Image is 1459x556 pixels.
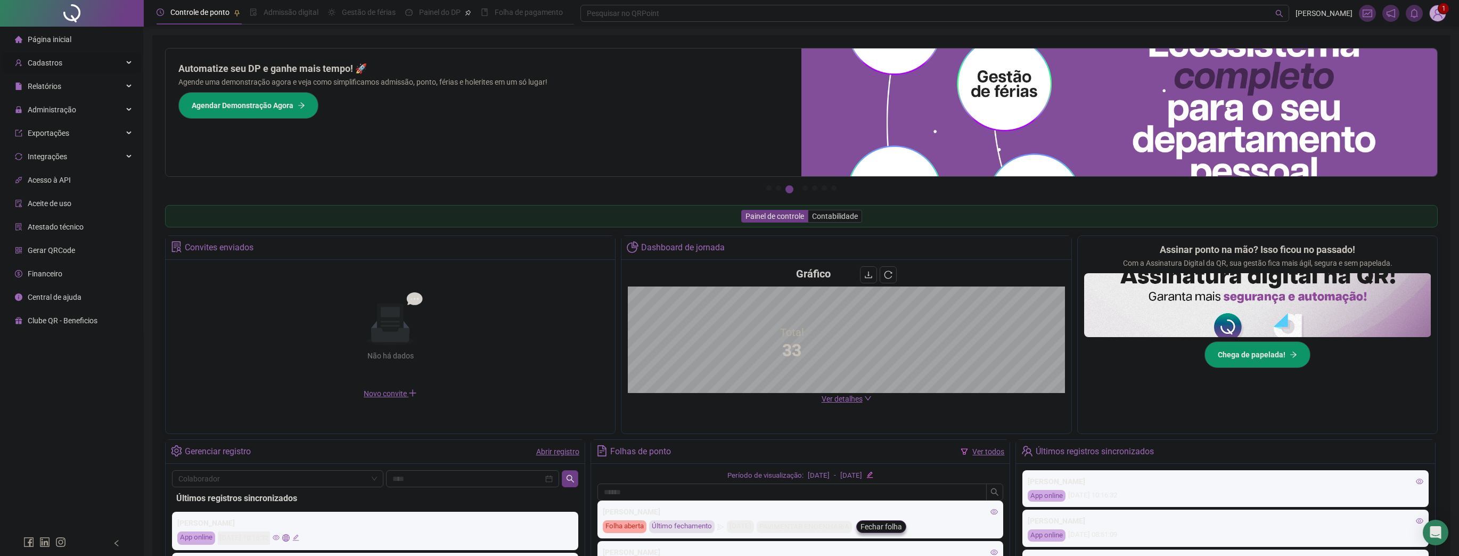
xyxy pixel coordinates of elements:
[408,389,417,397] span: plus
[1028,476,1423,487] div: [PERSON_NAME]
[55,537,66,547] span: instagram
[776,185,781,191] button: 2
[113,539,120,547] span: left
[178,76,789,88] p: Agende uma demonstração agora e veja como simplificamos admissão, ponto, férias e holerites em um...
[610,443,671,461] div: Folhas de ponto
[649,520,715,533] div: Último fechamento
[218,532,270,545] div: [DATE] 10:16:32
[28,316,97,325] span: Clube QR - Beneficios
[603,520,646,533] div: Folha aberta
[1028,529,1065,542] div: App online
[822,185,827,191] button: 6
[185,443,251,461] div: Gerenciar registro
[28,246,75,255] span: Gerar QRCode
[1028,490,1423,502] div: [DATE] 10:16:32
[23,537,34,547] span: facebook
[808,470,830,481] div: [DATE]
[801,48,1437,176] img: banner%2Fd57e337e-a0d3-4837-9615-f134fc33a8e6.png
[419,8,461,17] span: Painel do DP
[641,239,725,257] div: Dashboard de jornada
[15,106,22,113] span: lock
[864,395,872,402] span: down
[282,534,289,541] span: global
[1438,3,1449,14] sup: Atualize o seu contato no menu Meus Dados
[28,82,61,91] span: Relatórios
[481,9,488,16] span: book
[28,129,69,137] span: Exportações
[812,212,858,220] span: Contabilidade
[15,200,22,207] span: audit
[1021,445,1032,456] span: team
[298,102,305,109] span: arrow-right
[757,521,852,533] div: PAVIMENTAR ENGENHARIA
[972,447,1004,456] a: Ver todos
[1409,9,1419,18] span: bell
[15,247,22,254] span: qrcode
[1423,520,1448,545] div: Open Intercom Messenger
[727,520,754,533] div: [DATE]
[834,470,836,481] div: -
[1442,5,1446,12] span: 1
[39,537,50,547] span: linkedin
[465,10,471,16] span: pushpin
[15,59,22,67] span: user-add
[1160,242,1355,257] h2: Assinar ponto na mão? Isso ficou no passado!
[15,223,22,231] span: solution
[812,185,817,191] button: 5
[15,83,22,90] span: file
[185,239,253,257] div: Convites enviados
[364,389,417,398] span: Novo convite
[28,199,71,208] span: Aceite de uso
[171,241,182,252] span: solution
[990,549,998,556] span: eye
[28,176,71,184] span: Acesso à API
[28,59,62,67] span: Cadastros
[28,35,71,44] span: Página inicial
[264,8,318,17] span: Admissão digital
[802,185,808,191] button: 4
[234,10,240,16] span: pushpin
[1416,517,1423,525] span: eye
[566,475,575,483] span: search
[822,395,872,403] a: Ver detalhes down
[28,152,67,161] span: Integrações
[822,395,863,403] span: Ver detalhes
[495,8,563,17] span: Folha de pagamento
[1290,351,1297,358] span: arrow-right
[1204,341,1310,368] button: Chega de papelada!
[856,520,906,533] button: Fechar folha
[860,521,902,533] span: Fechar folha
[840,470,862,481] div: [DATE]
[596,445,608,456] span: file-text
[1275,10,1283,18] span: search
[176,492,574,505] div: Últimos registros sincronizados
[328,9,335,16] span: sun
[292,534,299,541] span: edit
[1028,490,1065,502] div: App online
[796,266,831,281] h4: Gráfico
[745,212,804,220] span: Painel de controle
[627,241,638,252] span: pie-chart
[1084,273,1431,337] img: banner%2F02c71560-61a6-44d4-94b9-c8ab97240462.png
[866,471,873,478] span: edit
[1036,443,1154,461] div: Últimos registros sincronizados
[15,153,22,160] span: sync
[250,9,257,16] span: file-done
[15,270,22,277] span: dollar
[884,271,892,279] span: reload
[15,36,22,43] span: home
[717,520,724,533] span: send
[273,534,280,541] span: eye
[15,129,22,137] span: export
[1123,257,1392,269] p: Com a Assinatura Digital da QR, sua gestão fica mais ágil, segura e sem papelada.
[178,92,318,119] button: Agendar Demonstração Agora
[1028,515,1423,527] div: [PERSON_NAME]
[831,185,837,191] button: 7
[990,508,998,516] span: eye
[170,8,229,17] span: Controle de ponto
[171,445,182,456] span: setting
[785,185,793,193] button: 3
[961,448,968,455] span: filter
[177,532,215,545] div: App online
[342,8,396,17] span: Gestão de férias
